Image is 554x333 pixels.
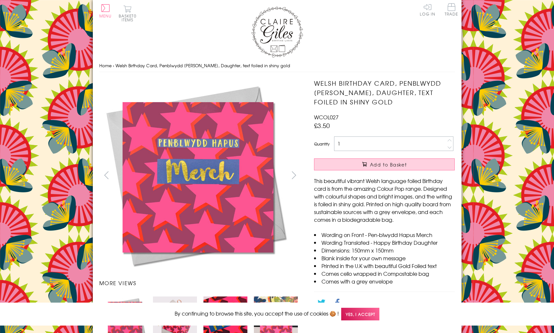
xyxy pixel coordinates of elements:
button: Add to Basket [314,158,455,170]
li: Blank inside for your own message [314,254,455,262]
button: next [287,168,301,182]
a: Trade [445,3,458,17]
p: This beautiful vibrant Welsh language foiled Birthday card is from the amazing Colour Pop range. ... [314,177,455,223]
img: Welsh Birthday Card, Penblwydd Hapus Merch, Daughter, text foiled in shiny gold [99,79,293,273]
li: Comes with a grey envelope [314,277,455,285]
button: prev [99,168,114,182]
img: Claire Giles Greetings Cards [251,6,303,58]
li: Dimensions: 150mm x 150mm [314,246,455,254]
li: Comes cello wrapped in Compostable bag [314,270,455,277]
span: £3.50 [314,121,330,130]
span: Add to Basket [370,161,407,168]
h1: Welsh Birthday Card, Penblwydd [PERSON_NAME], Daughter, text foiled in shiny gold [314,79,455,106]
nav: breadcrumbs [99,59,455,72]
a: Home [99,62,112,69]
span: › [113,62,114,69]
li: Printed in the U.K with beautiful Gold Foiled text [314,262,455,270]
span: Trade [445,3,458,16]
span: Welsh Birthday Card, Penblwydd [PERSON_NAME], Daughter, text foiled in shiny gold [115,62,290,69]
li: Wording Translated - Happy Birthday Daughter [314,239,455,246]
button: Menu [99,4,112,18]
h3: More views [99,279,301,287]
label: Quantity [314,141,330,147]
li: Wording on Front - Pen-blwydd Hapus Merch [314,231,455,239]
img: Welsh Birthday Card, Penblwydd Hapus Merch, Daughter, text foiled in shiny gold [301,79,495,273]
span: Yes, I accept [341,308,379,320]
span: WCOL027 [314,113,339,121]
button: Basket0 items [119,5,136,22]
a: Log In [420,3,435,16]
span: Menu [99,13,112,19]
span: 0 items [122,13,136,23]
